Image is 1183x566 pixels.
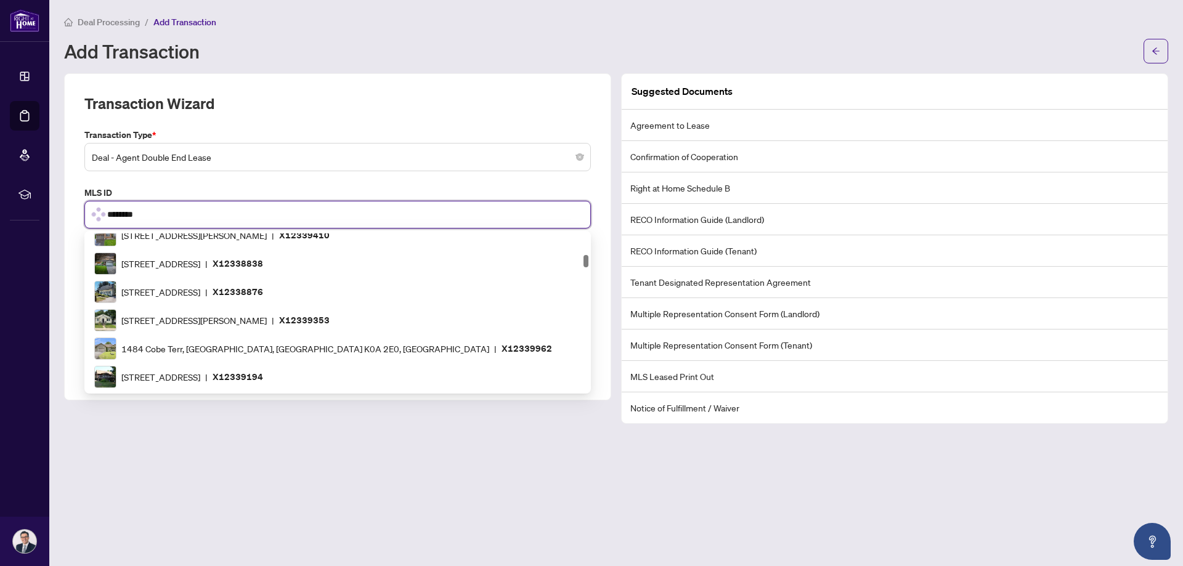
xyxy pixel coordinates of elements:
img: IMG-X12339194_1.jpg [95,366,116,387]
p: X12338876 [213,285,263,299]
span: [STREET_ADDRESS] [121,257,200,270]
span: [STREET_ADDRESS] [121,285,200,299]
li: Right at Home Schedule B [622,172,1168,204]
span: [STREET_ADDRESS][PERSON_NAME] [121,228,267,242]
span: arrow-left [1152,47,1160,55]
img: logo [10,9,39,32]
span: [STREET_ADDRESS] [121,370,200,384]
h1: Add Transaction [64,41,200,61]
span: home [64,18,73,26]
li: Multiple Representation Consent Form (Tenant) [622,329,1168,361]
li: RECO Information Guide (Tenant) [622,235,1168,267]
span: Add Transaction [153,17,216,28]
li: Agreement to Lease [622,110,1168,141]
li: Tenant Designated Representation Agreement [622,267,1168,298]
span: | [272,228,274,242]
span: | [205,257,208,270]
li: Confirmation of Cooperation [622,141,1168,172]
p: X12339410 [279,228,330,242]
span: close-circle [576,153,583,161]
img: IMG-X12339962_1.jpg [95,338,116,359]
span: | [205,370,208,384]
button: Open asap [1134,523,1171,560]
span: Deal Processing [78,17,140,28]
img: Profile Icon [13,530,36,553]
li: MLS Leased Print Out [622,361,1168,392]
h2: Transaction Wizard [84,94,214,113]
span: | [205,285,208,299]
label: MLS ID [84,186,591,200]
span: | [494,342,497,355]
span: [STREET_ADDRESS][PERSON_NAME] [121,313,267,327]
li: Multiple Representation Consent Form (Landlord) [622,298,1168,329]
p: X12339962 [502,341,552,355]
img: IMG-X12338838_1.jpg [95,253,116,274]
li: / [145,15,148,29]
img: IMG-X12338876_1.jpg [95,281,116,302]
p: X12338838 [213,256,263,270]
p: X12339353 [279,313,330,327]
span: Deal - Agent Double End Lease [92,145,583,169]
label: Transaction Type [84,128,591,142]
span: | [272,313,274,327]
img: IMG-X12339353_1.jpg [95,310,116,331]
p: X12339194 [213,370,263,384]
li: RECO Information Guide (Landlord) [622,204,1168,235]
img: IMG-X12339410_1.jpg [95,225,116,246]
span: 1484 Cobe Terr, [GEOGRAPHIC_DATA], [GEOGRAPHIC_DATA] K0A 2E0, [GEOGRAPHIC_DATA] [121,342,489,355]
article: Suggested Documents [632,84,733,99]
li: Notice of Fulfillment / Waiver [622,392,1168,423]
